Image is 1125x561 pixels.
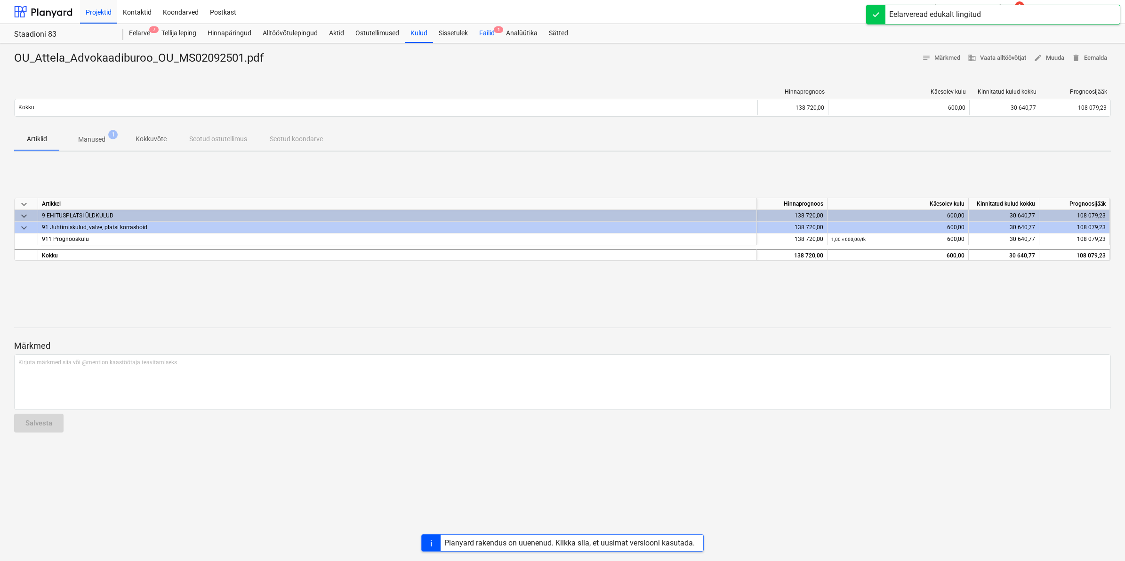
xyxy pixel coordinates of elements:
p: Märkmed [14,340,1111,352]
div: 30 640,77 [969,249,1039,261]
a: Eelarve7 [123,24,156,43]
div: Kokku [38,249,757,261]
div: 600,00 [832,104,965,111]
span: 108 079,23 [1078,104,1107,111]
p: Manused [78,135,105,144]
button: Muuda [1030,51,1068,65]
span: keyboard_arrow_down [18,210,30,222]
span: notes [922,54,931,62]
div: 30 640,77 [969,222,1039,233]
div: 108 079,23 [1039,249,1110,261]
span: 1 [108,130,118,139]
div: Staadioni 83 [14,30,112,40]
span: Märkmed [922,53,960,64]
div: Eelarveread edukalt lingitud [889,9,981,20]
a: Sätted [543,24,574,43]
div: 600,00 [831,210,964,222]
div: 600,00 [831,233,964,245]
span: 30 640,77 [1010,236,1035,242]
small: 1,00 × 600,00 / tk [831,237,866,242]
p: Artiklid [25,134,48,144]
span: delete [1072,54,1080,62]
span: Eemalda [1072,53,1107,64]
div: 108 079,23 [1039,222,1110,233]
div: Käesolev kulu [832,88,966,95]
a: Tellija leping [156,24,202,43]
span: Muuda [1034,53,1064,64]
div: Prognoosijääk [1044,88,1107,95]
button: Vaata alltöövõtjat [964,51,1030,65]
div: Planyard rakendus on uuenenud. Klikka siia, et uusimat versiooni kasutada. [444,538,695,547]
a: Failid1 [474,24,500,43]
div: 138 720,00 [757,222,828,233]
div: Kinnitatud kulud kokku [969,198,1039,210]
div: 30 640,77 [969,210,1039,222]
div: 138 720,00 [757,210,828,222]
div: Hinnaprognoos [762,88,825,95]
span: business [968,54,976,62]
div: 30 640,77 [969,100,1040,115]
span: edit [1034,54,1042,62]
button: Eemalda [1068,51,1111,65]
a: Hinnapäringud [202,24,257,43]
p: Kokkuvõte [136,134,167,144]
div: Failid [474,24,500,43]
a: Aktid [323,24,350,43]
span: keyboard_arrow_down [18,222,30,233]
div: 138 720,00 [757,249,828,261]
div: Artikkel [38,198,757,210]
div: Käesolev kulu [828,198,969,210]
a: Sissetulek [433,24,474,43]
div: 9 EHITUSPLATSI ÜLDKULUD [42,210,753,221]
a: Kulud [405,24,433,43]
span: 108 079,23 [1077,236,1106,242]
div: Prognoosijääk [1039,198,1110,210]
div: 600,00 [831,250,964,262]
div: 138 720,00 [757,233,828,245]
div: 600,00 [831,222,964,233]
button: Märkmed [918,51,964,65]
a: Analüütika [500,24,543,43]
span: 911 Prognooskulu [42,236,89,242]
a: Ostutellimused [350,24,405,43]
div: Kinnitatud kulud kokku [973,88,1037,95]
div: OU_Attela_Advokaadiburoo_OU_MS02092501.pdf [14,51,271,66]
div: 138 720,00 [757,100,828,115]
div: Hinnaprognoos [757,198,828,210]
div: 108 079,23 [1039,210,1110,222]
p: Kokku [18,104,34,112]
div: 91 Juhtimiskulud, valve, platsi korrashoid [42,222,753,233]
span: Vaata alltöövõtjat [968,53,1026,64]
span: 1 [494,26,503,33]
span: keyboard_arrow_down [18,199,30,210]
span: 7 [149,26,159,33]
a: Alltöövõtulepingud [257,24,323,43]
div: Eelarve [123,24,156,43]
